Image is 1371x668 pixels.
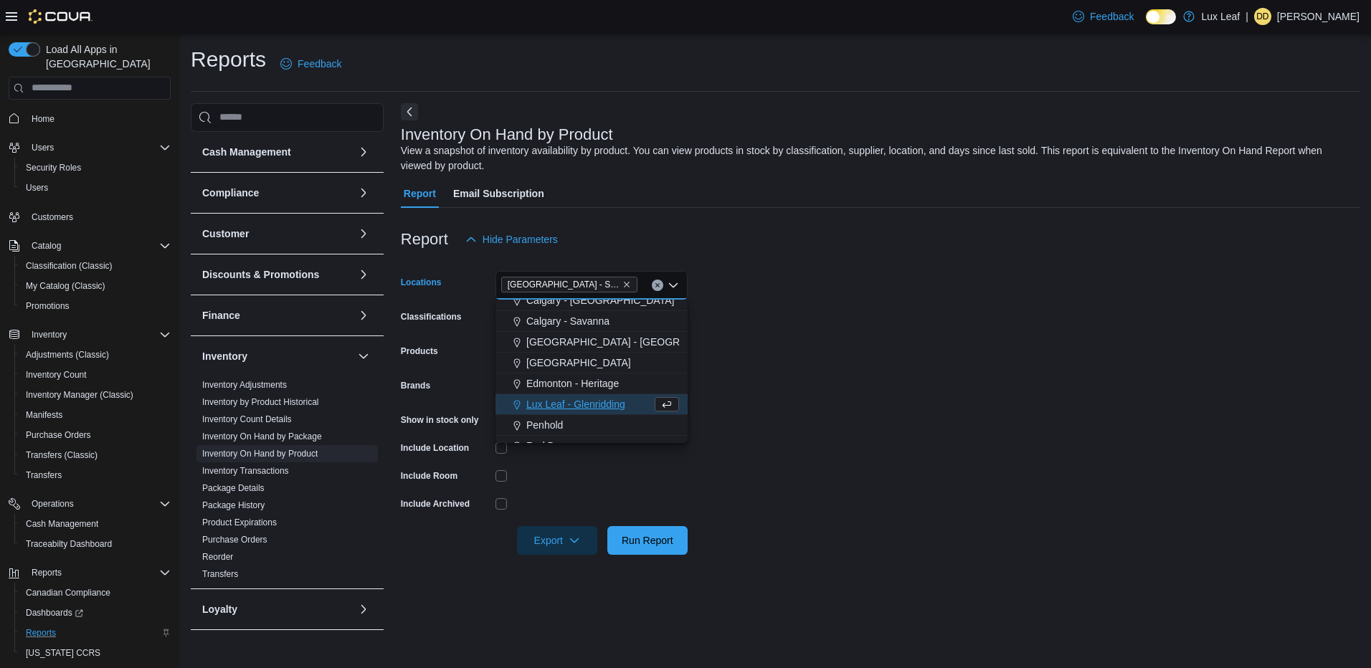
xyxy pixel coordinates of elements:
button: Classification (Classic) [14,256,176,276]
h3: Inventory [202,349,247,363]
span: Transfers [26,469,62,481]
button: Promotions [14,296,176,316]
a: Package Details [202,483,265,493]
a: Transfers [202,569,238,579]
span: Inventory Manager (Classic) [20,386,171,404]
p: [PERSON_NAME] [1277,8,1360,25]
button: [GEOGRAPHIC_DATA] [495,353,688,373]
span: Traceabilty Dashboard [26,538,112,550]
span: Reports [26,564,171,581]
label: Include Archived [401,498,470,510]
h3: Customer [202,226,249,241]
button: Operations [26,495,80,512]
span: Inventory Count Details [202,414,292,425]
h3: Report [401,231,448,248]
button: Cash Management [14,514,176,534]
button: Loyalty [355,601,372,618]
button: Reports [26,564,67,581]
span: Adjustments (Classic) [20,346,171,363]
button: Finance [355,307,372,324]
span: [GEOGRAPHIC_DATA] - [GEOGRAPHIC_DATA] [526,335,744,349]
span: Washington CCRS [20,644,171,662]
a: Feedback [275,49,347,78]
span: My Catalog (Classic) [20,277,171,295]
span: Report [404,179,436,208]
label: Include Room [401,470,457,482]
h3: Discounts & Promotions [202,267,319,282]
a: Cash Management [20,515,104,533]
span: Operations [26,495,171,512]
h3: Loyalty [202,602,237,616]
button: Penhold [495,415,688,436]
button: Inventory [3,325,176,345]
span: Security Roles [26,162,81,173]
button: Users [26,139,60,156]
span: Classification (Classic) [26,260,113,272]
a: Feedback [1067,2,1139,31]
span: Reports [32,567,62,578]
a: Inventory Manager (Classic) [20,386,139,404]
button: Discounts & Promotions [202,267,352,282]
label: Classifications [401,311,462,323]
span: Inventory Adjustments [202,379,287,391]
button: Inventory Count [14,365,176,385]
span: Customers [26,208,171,226]
span: Users [20,179,171,196]
span: Red Deer [526,439,569,453]
button: Transfers (Classic) [14,445,176,465]
span: [US_STATE] CCRS [26,647,100,659]
button: Close list of options [668,280,679,291]
a: Canadian Compliance [20,584,116,601]
a: Purchase Orders [202,535,267,545]
h3: Compliance [202,186,259,200]
button: Inventory [355,348,372,365]
span: Reports [20,624,171,641]
span: Inventory [26,326,171,343]
a: My Catalog (Classic) [20,277,111,295]
a: Classification (Classic) [20,257,118,275]
div: Inventory [191,376,384,588]
a: Inventory Transactions [202,466,289,476]
p: Lux Leaf [1202,8,1240,25]
span: Canadian Compliance [20,584,171,601]
button: Cash Management [202,145,352,159]
span: Penhold [526,418,563,432]
button: Compliance [202,186,352,200]
button: Discounts & Promotions [355,266,372,283]
button: Hide Parameters [460,225,564,254]
a: Inventory Count Details [202,414,292,424]
button: Cash Management [355,143,372,161]
span: Catalog [26,237,171,254]
a: Promotions [20,297,75,315]
span: Dashboards [26,607,83,619]
span: Purchase Orders [20,426,171,444]
a: Traceabilty Dashboard [20,535,118,553]
button: Export [517,526,597,555]
a: Reports [20,624,62,641]
button: Transfers [14,465,176,485]
img: Cova [29,9,92,24]
span: Transfers (Classic) [20,447,171,464]
span: Inventory by Product Historical [202,396,319,408]
span: Inventory Manager (Classic) [26,389,133,401]
span: Cash Management [20,515,171,533]
span: Feedback [298,57,341,71]
span: Traceabilty Dashboard [20,535,171,553]
span: Purchase Orders [202,534,267,545]
span: Customers [32,211,73,223]
button: Calgary - [GEOGRAPHIC_DATA] [495,290,688,311]
span: Inventory Transactions [202,465,289,477]
div: View a snapshot of inventory availability by product. You can view products in stock by classific... [401,143,1352,173]
span: Email Subscription [453,179,544,208]
a: Product Expirations [202,517,277,528]
label: Locations [401,277,442,288]
span: Manifests [26,409,62,421]
span: Edmonton - SouthPark [501,277,637,292]
h3: Finance [202,308,240,323]
span: Purchase Orders [26,429,91,441]
button: Operations [3,494,176,514]
span: Canadian Compliance [26,587,110,598]
a: Users [20,179,54,196]
button: Users [3,138,176,158]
